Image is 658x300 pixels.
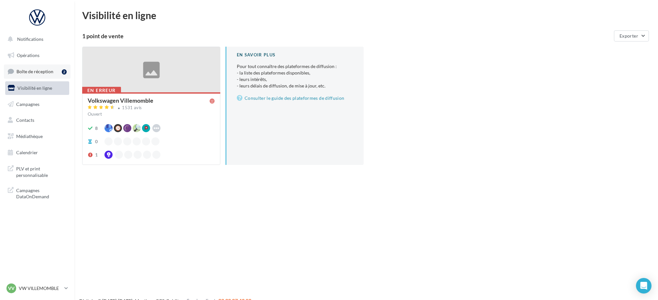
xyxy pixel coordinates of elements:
div: Visibilité en ligne [82,10,650,20]
a: Contacts [4,113,71,127]
a: VV VW VILLEMOMBLE [5,282,69,294]
p: VW VILLEMOMBLE [19,285,62,292]
div: En erreur [82,87,121,94]
div: 8 [95,125,98,132]
a: Visibilité en ligne [4,81,71,95]
span: Campagnes DataOnDemand [16,186,67,200]
a: 1531 avis [88,104,215,112]
div: 1531 avis [122,106,142,110]
li: - la liste des plateformes disponibles, [237,70,353,76]
li: - leurs intérêts, [237,76,353,83]
a: Boîte de réception2 [4,64,71,78]
a: Opérations [4,49,71,62]
div: Volkswagen Villemomble [88,98,153,103]
div: Open Intercom Messenger [636,278,652,294]
a: Calendrier [4,146,71,159]
div: 0 [95,138,98,145]
span: Ouvert [88,111,102,117]
div: 1 [95,152,98,158]
div: En savoir plus [237,52,353,58]
a: Consulter le guide des plateformes de diffusion [237,94,353,102]
span: Notifications [17,36,43,42]
button: Exporter [614,30,649,41]
span: Calendrier [16,150,38,155]
span: Visibilité en ligne [17,85,52,91]
li: - leurs délais de diffusion, de mise à jour, etc. [237,83,353,89]
div: 2 [62,69,67,75]
span: Exporter [620,33,638,39]
span: VV [8,285,15,292]
span: Opérations [17,52,39,58]
a: PLV et print personnalisable [4,162,71,181]
span: Contacts [16,117,34,123]
span: Médiathèque [16,133,43,139]
p: Pour tout connaître des plateformes de diffusion : [237,63,353,89]
span: PLV et print personnalisable [16,164,67,178]
button: Notifications [4,32,68,46]
div: 1 point de vente [82,33,611,39]
span: Campagnes [16,101,39,107]
a: Campagnes DataOnDemand [4,183,71,202]
a: Campagnes [4,98,71,111]
a: Médiathèque [4,130,71,143]
span: Boîte de réception [16,69,53,74]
